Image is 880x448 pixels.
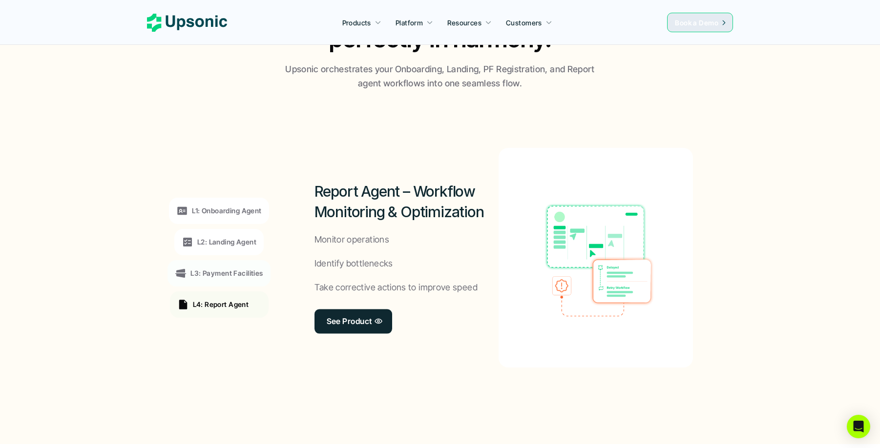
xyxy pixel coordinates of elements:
p: L1: Onboarding Agent [192,205,261,216]
p: Upsonic orchestrates your Onboarding, Landing, PF Registration, and Report agent workflows into o... [281,62,599,91]
a: Products [336,14,387,31]
h2: Report Agent – Workflow Monitoring & Optimization [314,182,499,223]
p: Monitor operations [314,233,389,247]
p: L4: Report Agent [193,299,249,309]
p: L3: Payment Facilities [190,268,263,278]
p: Customers [506,18,542,28]
p: Resources [447,18,482,28]
p: Products [342,18,371,28]
p: Platform [396,18,423,28]
p: Identify bottlenecks [314,257,393,271]
p: See Product [327,314,372,328]
a: Book a Demo [667,13,733,32]
div: Open Intercom Messenger [847,415,870,438]
p: Take corrective actions to improve speed [314,281,478,295]
a: See Product [314,309,392,333]
span: Book a Demo [675,19,718,27]
p: L2: Landing Agent [197,237,256,247]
